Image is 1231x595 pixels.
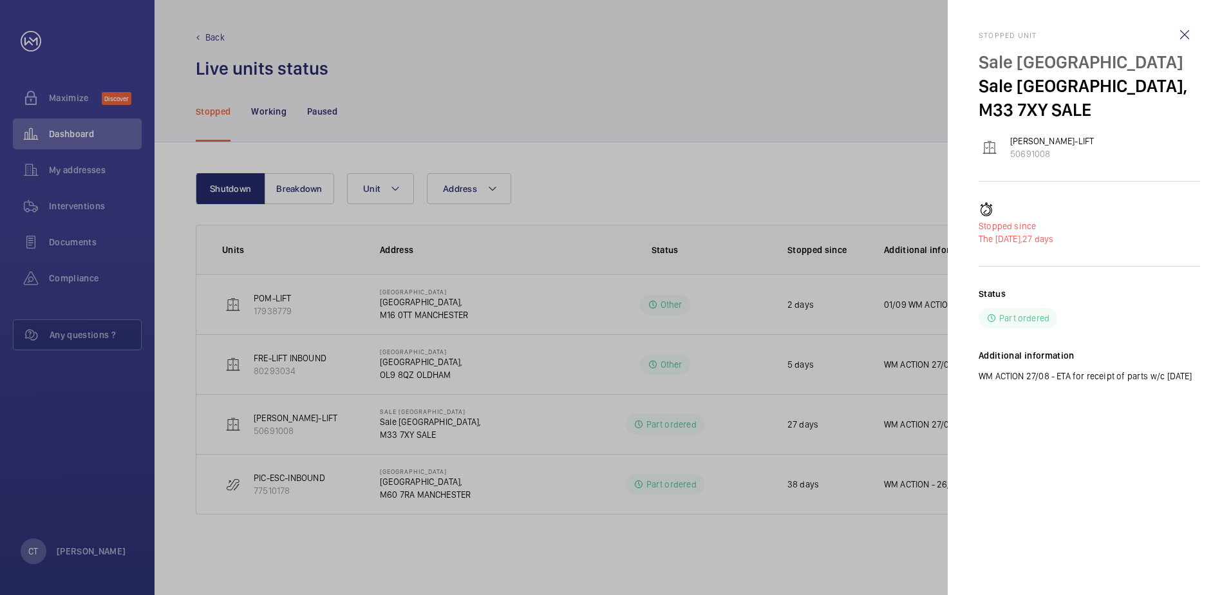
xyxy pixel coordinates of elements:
p: Part ordered [999,312,1049,325]
p: WM ACTION 27/08 - ETA for receipt of parts w/c [DATE] [979,370,1200,382]
p: M33 7XY SALE [979,98,1200,122]
p: [PERSON_NAME]-LIFT [1010,135,1094,147]
p: 50691008 [1010,147,1094,160]
h2: Stopped unit [979,31,1200,40]
p: 27 days [979,232,1200,245]
h2: Status [979,287,1006,300]
p: Sale [GEOGRAPHIC_DATA], [979,74,1200,98]
span: The [DATE], [979,234,1022,244]
img: elevator.svg [982,140,997,155]
p: Sale [GEOGRAPHIC_DATA] [979,50,1200,74]
h2: Additional information [979,349,1200,362]
p: Stopped since [979,220,1200,232]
